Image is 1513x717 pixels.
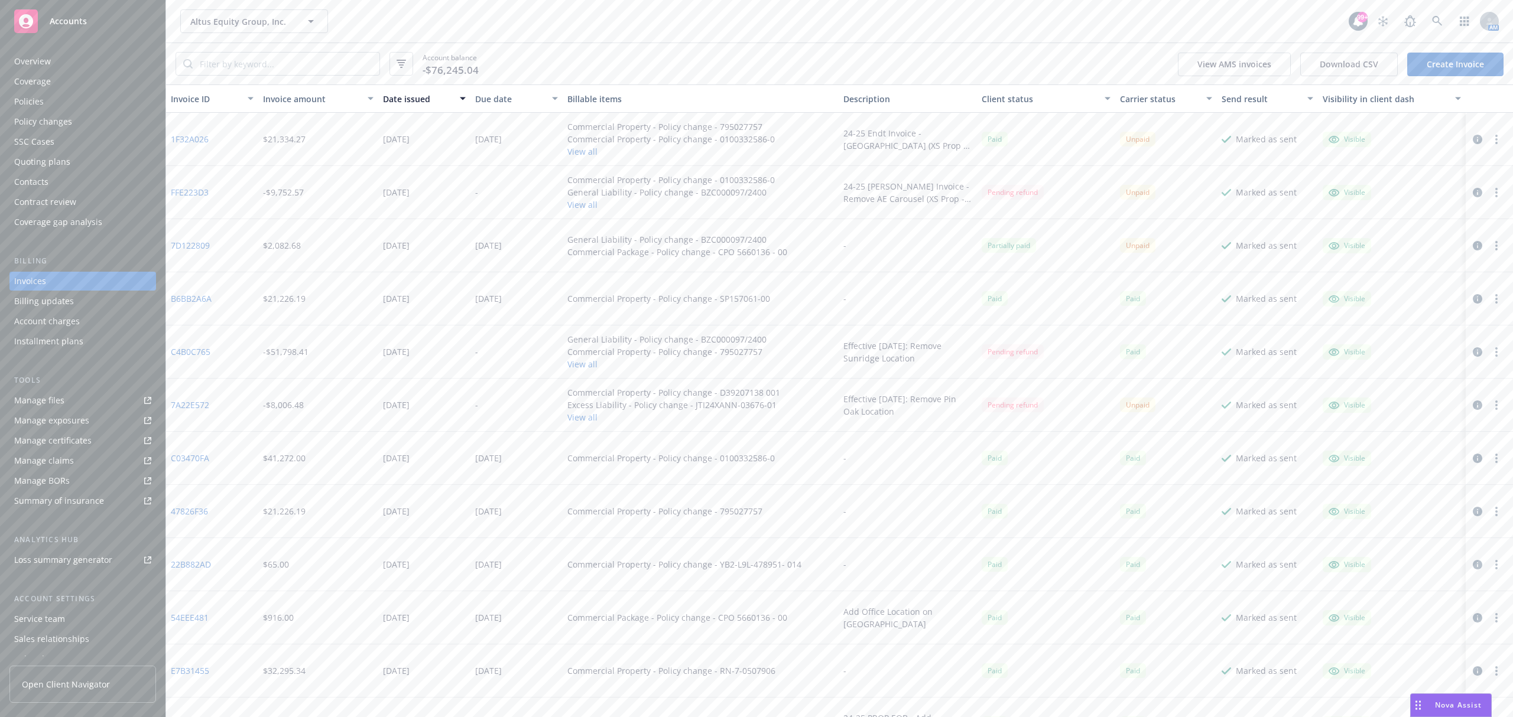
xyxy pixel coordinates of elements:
[14,550,112,569] div: Loss summary generator
[843,505,846,517] div: -
[9,255,156,267] div: Billing
[423,53,479,75] span: Account balance
[982,291,1008,306] span: Paid
[982,132,1008,146] span: Paid
[567,186,775,198] div: General Liability - Policy change - BZC000097/2400
[1120,132,1155,146] div: Unpaid
[982,504,1008,519] div: Paid
[1178,53,1291,76] button: View AMS invoices
[1120,557,1146,572] span: Paid
[1236,186,1297,198] div: Marked as sent
[183,59,193,69] svg: Search
[567,145,775,158] button: View all
[14,72,51,91] div: Coverage
[9,431,156,450] a: Manage certificates
[567,386,780,399] div: Commercial Property - Policy change - D39207138 001
[1236,611,1297,624] div: Marked as sent
[1120,238,1155,253] div: Unpaid
[9,630,156,648] a: Sales relationships
[843,292,846,305] div: -
[1398,9,1422,33] a: Report a Bug
[843,180,972,205] div: 24-25 [PERSON_NAME] Invoice - Remove AE Carousel (XS Prop - Kinsale, [GEOGRAPHIC_DATA] & [GEOGRAP...
[14,610,65,628] div: Service team
[1329,347,1365,357] div: Visible
[1236,558,1297,571] div: Marked as sent
[475,611,502,624] div: [DATE]
[14,213,102,232] div: Coverage gap analysis
[977,84,1115,113] button: Client status
[9,5,156,38] a: Accounts
[14,112,72,131] div: Policy changes
[171,292,212,305] a: B6BB2A6A
[383,133,410,145] div: [DATE]
[470,84,563,113] button: Due date
[14,272,46,291] div: Invoices
[14,491,104,510] div: Summary of insurance
[1222,93,1301,105] div: Send result
[982,451,1008,465] span: Paid
[171,611,209,624] a: 54EEE481
[1120,451,1146,465] div: Paid
[9,312,156,331] a: Account charges
[475,93,545,105] div: Due date
[9,650,156,669] a: Related accounts
[1357,12,1368,22] div: 99+
[1318,84,1466,113] button: Visibility in client dash
[171,505,208,517] a: 47826F36
[263,186,304,198] div: -$9,752.57
[9,391,156,410] a: Manage files
[1371,9,1395,33] a: Stop snowing
[1453,9,1476,33] a: Switch app
[14,152,70,171] div: Quoting plans
[567,93,835,105] div: Billable items
[982,238,1036,253] div: Partially paid
[843,558,846,571] div: -
[9,471,156,490] a: Manage BORs
[567,198,775,211] button: View all
[982,397,1044,412] div: Pending refund
[563,84,839,113] button: Billable items
[1236,664,1297,677] div: Marked as sent
[14,650,82,669] div: Related accounts
[567,174,775,186] div: Commercial Property - Policy change - 0100332586-0
[475,346,478,358] div: -
[9,292,156,311] a: Billing updates
[982,610,1008,625] div: Paid
[567,346,767,358] div: Commercial Property - Policy change - 795027757
[9,411,156,430] a: Manage exposures
[9,491,156,510] a: Summary of insurance
[1435,700,1482,710] span: Nova Assist
[1236,399,1297,411] div: Marked as sent
[166,84,258,113] button: Invoice ID
[14,391,64,410] div: Manage files
[1120,504,1146,519] div: Paid
[567,664,775,677] div: Commercial Property - Policy change - RN-7-0507906
[567,558,801,571] div: Commercial Property - Policy change - YB2-L9L-478951- 014
[567,292,770,305] div: Commercial Property - Policy change - SP157061-00
[263,664,306,677] div: $32,295.34
[1407,53,1504,76] a: Create Invoice
[263,292,306,305] div: $21,226.19
[839,84,977,113] button: Description
[567,505,762,517] div: Commercial Property - Policy change - 795027757
[982,93,1098,105] div: Client status
[1120,610,1146,625] span: Paid
[475,505,502,517] div: [DATE]
[14,431,92,450] div: Manage certificates
[1120,291,1146,306] span: Paid
[567,452,775,464] div: Commercial Property - Policy change - 0100332586-0
[475,239,502,252] div: [DATE]
[843,340,972,364] div: Effective [DATE]: Remove Sunridge Location
[9,193,156,211] a: Contract review
[843,127,972,152] div: 24-25 Endt Invoice - [GEOGRAPHIC_DATA] (XS Prop - [GEOGRAPHIC_DATA], [GEOGRAPHIC_DATA], [GEOGRAPH...
[383,664,410,677] div: [DATE]
[22,678,110,690] span: Open Client Navigator
[171,239,210,252] a: 7D122809
[14,132,54,151] div: SSC Cases
[190,15,293,28] span: Altus Equity Group, Inc.
[1329,294,1365,304] div: Visible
